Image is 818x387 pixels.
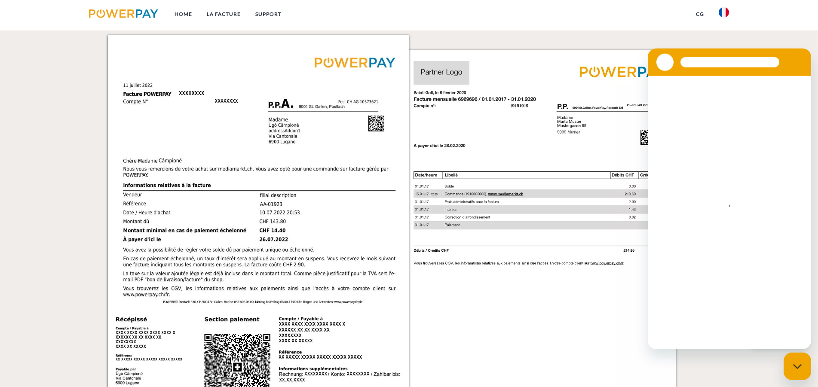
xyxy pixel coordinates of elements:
img: fr [719,7,729,18]
a: Home [167,6,199,22]
a: Support [248,6,289,22]
iframe: Bouton de lancement de la fenêtre de messagerie [784,353,811,380]
a: LA FACTURE [199,6,248,22]
a: CG [689,6,711,22]
iframe: Fenêtre de messagerie [648,49,811,349]
img: logo-powerpay.svg [89,9,158,18]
